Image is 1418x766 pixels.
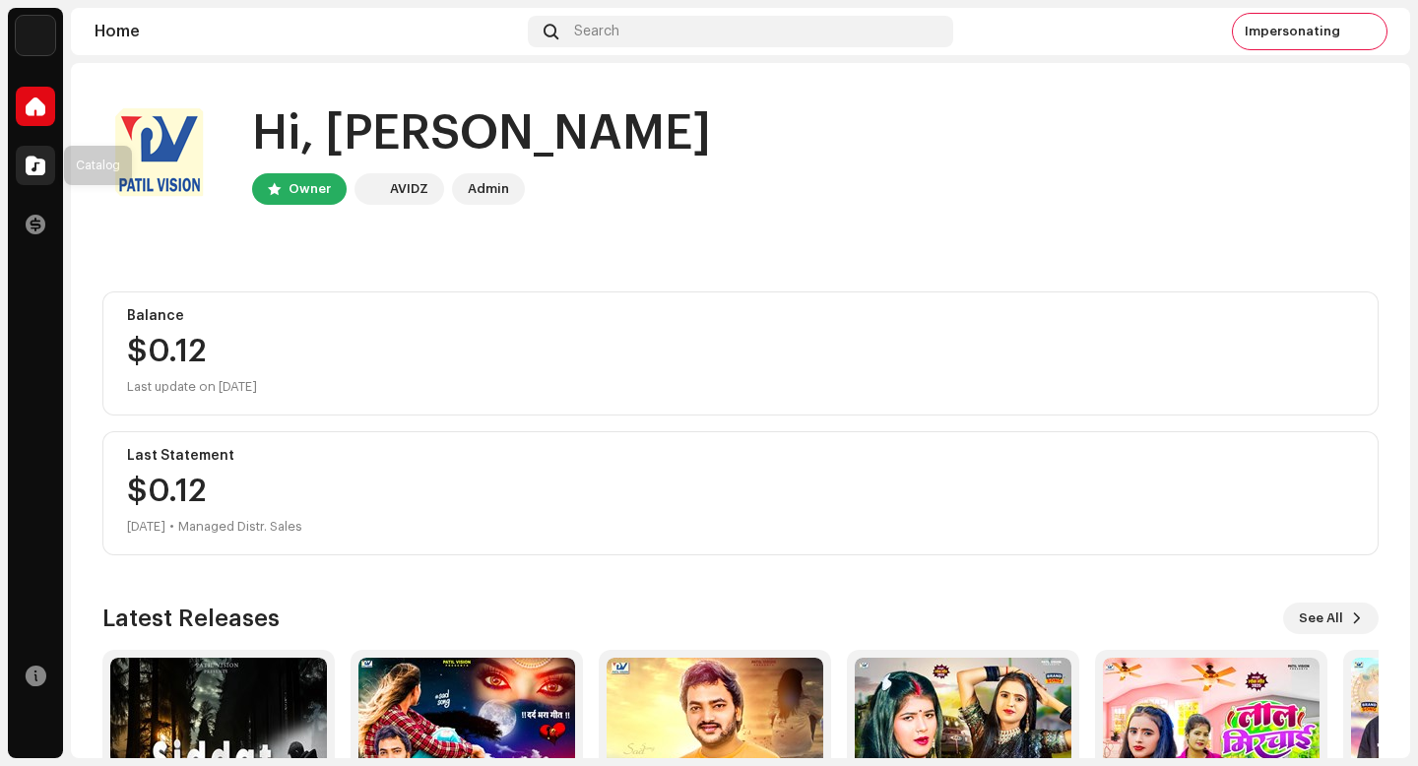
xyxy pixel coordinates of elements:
img: 3a3d8dd0-afd3-41ae-9194-8e4e70040604 [1352,16,1384,47]
img: 10d72f0b-d06a-424f-aeaa-9c9f537e57b6 [358,177,382,201]
div: Hi, [PERSON_NAME] [252,102,711,165]
div: Managed Distr. Sales [178,515,302,539]
div: Balance [127,308,1354,324]
div: Last Statement [127,448,1354,464]
img: 3a3d8dd0-afd3-41ae-9194-8e4e70040604 [102,95,221,213]
h3: Latest Releases [102,603,280,634]
img: 10d72f0b-d06a-424f-aeaa-9c9f537e57b6 [16,16,55,55]
div: Owner [289,177,331,201]
button: See All [1283,603,1379,634]
re-o-card-value: Balance [102,291,1379,415]
div: AVIDZ [390,177,428,201]
span: See All [1299,599,1343,638]
div: Last update on [DATE] [127,375,1354,399]
div: [DATE] [127,515,165,539]
span: Search [574,24,619,39]
span: Impersonating [1245,24,1340,39]
div: Home [95,24,520,39]
div: • [169,515,174,539]
re-o-card-value: Last Statement [102,431,1379,555]
div: Admin [468,177,509,201]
